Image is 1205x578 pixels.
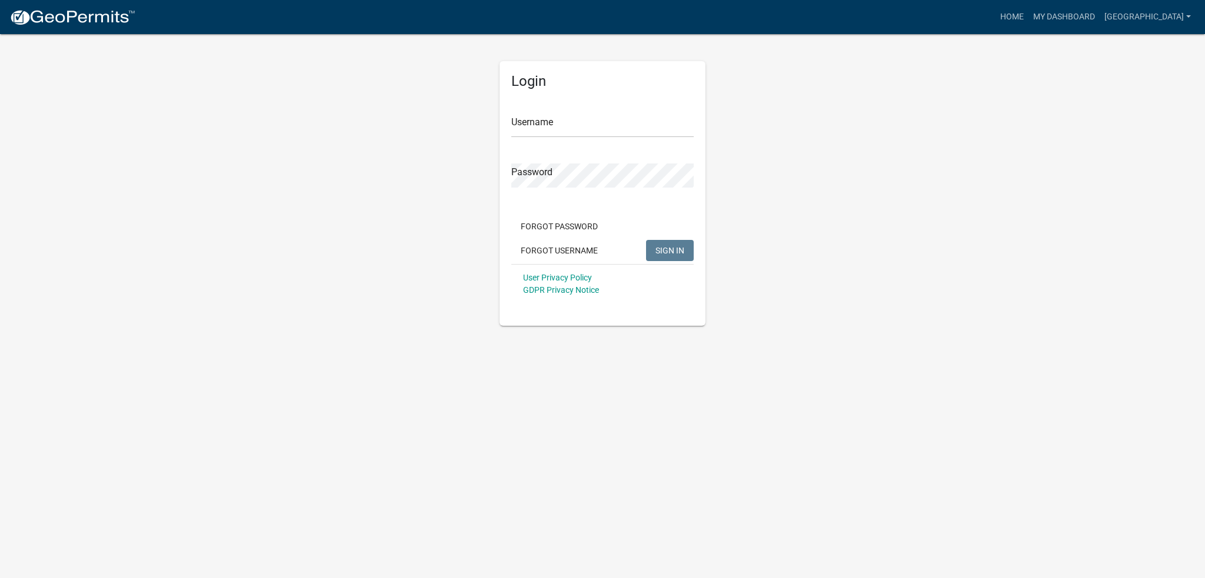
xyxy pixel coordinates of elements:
button: SIGN IN [646,240,694,261]
a: User Privacy Policy [523,273,592,282]
button: Forgot Username [511,240,607,261]
button: Forgot Password [511,216,607,237]
a: [GEOGRAPHIC_DATA] [1100,6,1196,28]
a: My Dashboard [1028,6,1100,28]
a: Home [996,6,1028,28]
a: GDPR Privacy Notice [523,285,599,295]
span: SIGN IN [655,245,684,255]
h5: Login [511,73,694,90]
